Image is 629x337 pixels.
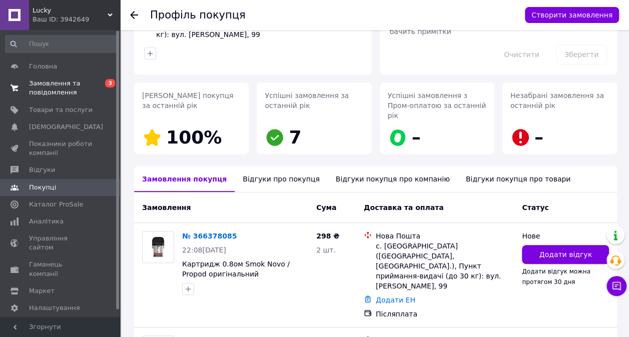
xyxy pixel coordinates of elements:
span: Аналітика [29,217,64,226]
span: Замовлення [142,203,191,211]
span: Каталог ProSale [29,200,83,209]
span: Відгуки [29,165,55,174]
span: Статус [522,203,548,211]
button: Чат з покупцем [606,276,626,296]
span: Управління сайтом [29,234,93,252]
a: Додати ЕН [376,296,415,304]
h1: Профіль покупця [150,9,246,21]
span: 7 [289,127,301,147]
span: [DEMOGRAPHIC_DATA] [29,122,103,131]
span: Cума [316,203,336,211]
span: Доставка та оплата [364,203,444,211]
span: Замовлення та повідомлення [29,79,93,97]
span: 298 ₴ [316,232,339,240]
div: Повернутися назад [130,10,138,20]
span: Успішні замовлення за останній рік [265,91,349,109]
span: Гаманець компанії [29,260,93,278]
div: Післяплата [376,309,514,319]
span: Додати відгук [539,249,591,259]
input: Пошук [5,35,118,53]
span: Головна [29,62,57,71]
a: Фото товару [142,231,174,263]
span: 2 шт. [316,246,336,254]
span: Успішні замовлення з Пром-оплатою за останній рік [388,91,486,119]
div: Відгуки покупця про товари [458,166,578,192]
span: Незабрані замовлення за останній рік [510,91,604,109]
div: Замовлення покупця [134,166,235,192]
span: Маркет [29,286,55,295]
div: с. [GEOGRAPHIC_DATA] ([GEOGRAPHIC_DATA], [GEOGRAPHIC_DATA].), Пункт приймання-видачі (до 30 кг): ... [376,241,514,291]
span: Додати відгук можна протягом 30 дня [522,268,590,285]
span: Lucky [33,6,108,15]
button: Створити замовлення [525,7,619,23]
div: Відгуки покупця про компанію [328,166,458,192]
div: Нове [522,231,609,241]
img: Фото товару [143,231,174,262]
a: № 366378085 [182,232,237,240]
span: – [412,127,421,147]
div: Відгуки про покупця [235,166,327,192]
span: Товари та послуги [29,105,93,114]
button: Додати відгук [522,245,609,264]
span: [PERSON_NAME] покупця за останній рік [142,91,233,109]
span: 100% [166,127,222,147]
a: Картридж 0.8ом Smok Novo / Propod оригінальний [182,260,290,278]
span: Налаштування [29,303,80,312]
div: Нова Пошта [376,231,514,241]
span: Покупці [29,183,56,192]
span: 3 [105,79,115,87]
span: 22:08[DATE] [182,246,226,254]
span: – [534,127,543,147]
div: Ваш ID: 3942649 [33,15,120,24]
span: Показники роботи компанії [29,139,93,157]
